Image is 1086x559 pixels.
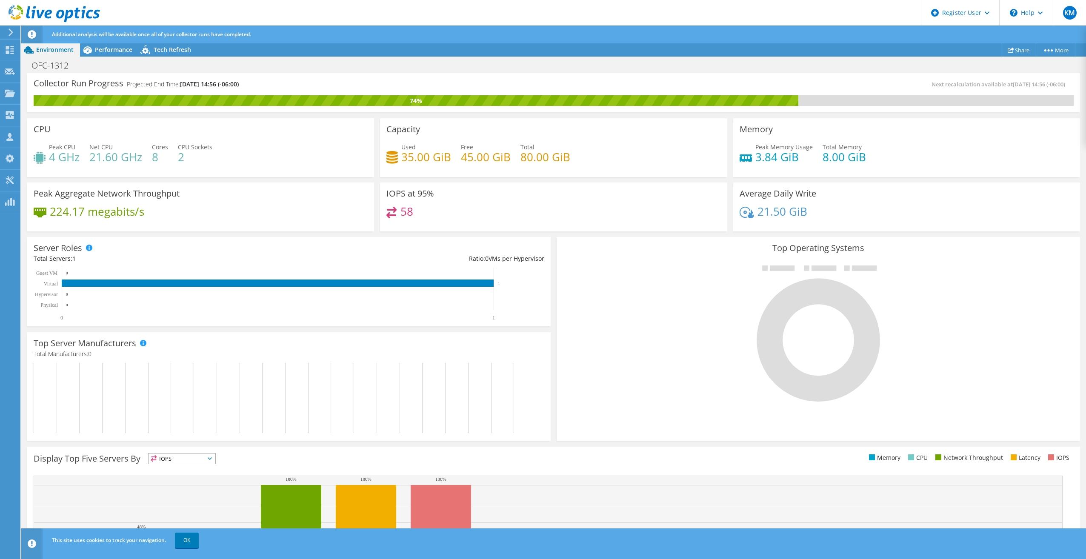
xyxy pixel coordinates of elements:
h4: 58 [400,207,413,216]
li: Network Throughput [933,453,1003,462]
span: Peak CPU [49,143,75,151]
a: OK [175,533,199,548]
span: CPU Sockets [178,143,212,151]
text: Virtual [44,281,58,287]
li: CPU [906,453,928,462]
li: Memory [867,453,900,462]
span: Total Memory [823,143,862,151]
text: Hypervisor [35,291,58,297]
a: More [1036,43,1075,57]
text: 0 [66,292,68,297]
h3: Top Operating Systems [563,243,1074,253]
h4: 35.00 GiB [401,152,451,162]
h3: Peak Aggregate Network Throughput [34,189,180,198]
h3: Top Server Manufacturers [34,339,136,348]
span: 0 [88,350,91,358]
span: Performance [95,46,132,54]
span: Next recalculation available at [932,80,1069,88]
text: 1 [492,315,495,321]
text: 1 [498,282,500,286]
span: Peak Memory Usage [755,143,813,151]
h3: Average Daily Write [740,189,816,198]
text: 48% [137,524,146,529]
span: This site uses cookies to track your navigation. [52,536,166,544]
span: Net CPU [89,143,113,151]
span: Cores [152,143,168,151]
div: 74% [34,96,798,106]
span: KM [1063,6,1077,20]
h3: Memory [740,125,773,134]
div: Ratio: VMs per Hypervisor [289,254,544,263]
span: Additional analysis will be available once all of your collector runs have completed. [52,31,251,38]
span: [DATE] 14:56 (-06:00) [1013,80,1065,88]
span: Used [401,143,416,151]
text: 100% [286,476,297,482]
h4: 21.60 GHz [89,152,142,162]
h4: 8 [152,152,168,162]
h3: IOPS at 95% [386,189,434,198]
span: 0 [485,254,489,262]
h4: 8.00 GiB [823,152,866,162]
h1: OFC-1312 [28,61,82,70]
li: Latency [1009,453,1040,462]
h4: 2 [178,152,212,162]
h4: 45.00 GiB [461,152,511,162]
span: Environment [36,46,74,54]
h4: 3.84 GiB [755,152,813,162]
span: 1 [72,254,76,262]
h4: Total Manufacturers: [34,349,544,359]
h3: Server Roles [34,243,82,253]
text: 0 [60,315,63,321]
h3: Capacity [386,125,420,134]
h4: 4 GHz [49,152,80,162]
text: Physical [40,302,58,308]
div: Total Servers: [34,254,289,263]
h4: Projected End Time: [127,80,239,89]
h4: 224.17 megabits/s [50,207,144,216]
text: Guest VM [36,270,57,276]
h4: 21.50 GiB [757,207,807,216]
text: 0 [66,303,68,307]
svg: \n [1010,9,1017,17]
text: 100% [360,476,372,482]
span: Total [520,143,534,151]
h3: CPU [34,125,51,134]
a: Share [1001,43,1036,57]
text: 100% [435,476,446,482]
span: Free [461,143,473,151]
span: [DATE] 14:56 (-06:00) [180,80,239,88]
li: IOPS [1046,453,1069,462]
h4: 80.00 GiB [520,152,570,162]
span: Tech Refresh [154,46,191,54]
span: IOPS [149,453,215,464]
text: 0 [66,271,68,275]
